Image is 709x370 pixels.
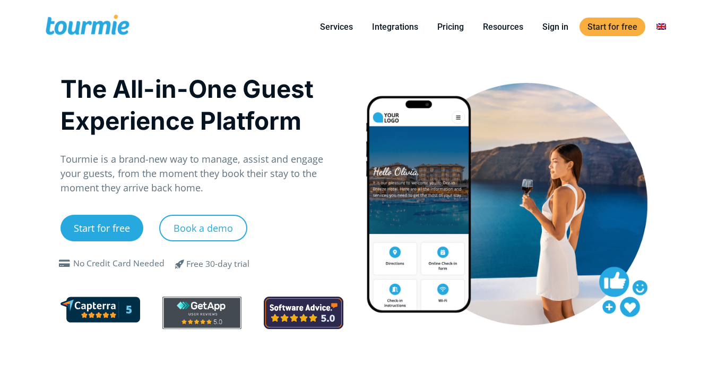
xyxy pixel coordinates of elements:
a: Resources [475,20,531,33]
a: Start for free [60,215,143,241]
span:  [56,259,73,268]
h1: The All-in-One Guest Experience Platform [60,73,343,137]
div: No Credit Card Needed [73,257,165,270]
a: Start for free [580,18,645,36]
p: Tourmie is a brand-new way to manage, assist and engage your guests, from the moment they book th... [60,152,343,195]
a: Pricing [429,20,472,33]
div: Free 30-day trial [186,258,249,271]
span:  [167,257,193,270]
a: Book a demo [159,215,247,241]
a: Services [312,20,361,33]
a: Integrations [364,20,426,33]
a: Sign in [534,20,576,33]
